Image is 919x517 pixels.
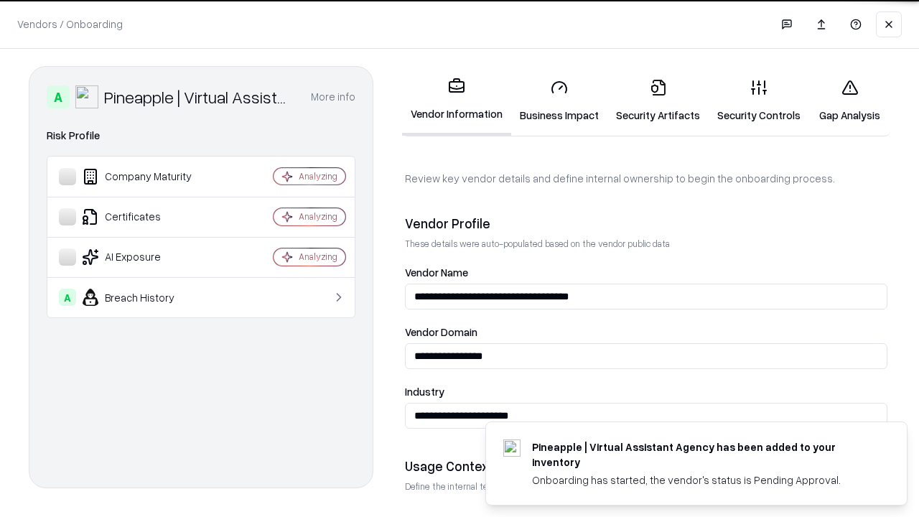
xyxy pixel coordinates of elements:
[405,267,887,278] label: Vendor Name
[405,215,887,232] div: Vendor Profile
[59,289,76,306] div: A
[405,327,887,337] label: Vendor Domain
[405,480,887,493] p: Define the internal team and reason for using this vendor. This helps assess business relevance a...
[59,208,230,225] div: Certificates
[405,171,887,186] p: Review key vendor details and define internal ownership to begin the onboarding process.
[532,472,872,488] div: Onboarding has started, the vendor's status is Pending Approval.
[59,289,230,306] div: Breach History
[532,439,872,470] div: Pineapple | Virtual Assistant Agency has been added to your inventory
[311,84,355,110] button: More info
[809,67,890,134] a: Gap Analysis
[405,386,887,397] label: Industry
[503,439,521,457] img: trypineapple.com
[405,238,887,250] p: These details were auto-populated based on the vendor public data
[47,85,70,108] div: A
[299,251,337,263] div: Analyzing
[17,17,123,32] p: Vendors / Onboarding
[104,85,294,108] div: Pineapple | Virtual Assistant Agency
[59,168,230,185] div: Company Maturity
[511,67,607,134] a: Business Impact
[607,67,709,134] a: Security Artifacts
[299,170,337,182] div: Analyzing
[299,210,337,223] div: Analyzing
[75,85,98,108] img: Pineapple | Virtual Assistant Agency
[709,67,809,134] a: Security Controls
[402,66,511,136] a: Vendor Information
[405,457,887,475] div: Usage Context
[59,248,230,266] div: AI Exposure
[47,127,355,144] div: Risk Profile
